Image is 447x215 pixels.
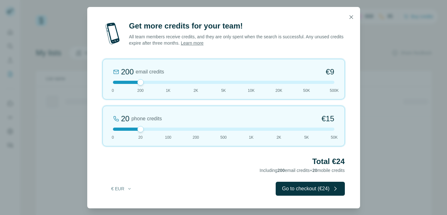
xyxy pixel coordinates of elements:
span: 200 [277,168,285,173]
div: 200 [121,67,134,77]
span: 500 [220,135,227,140]
span: 0 [112,135,114,140]
button: € EUR [107,183,136,194]
span: 1K [166,88,171,93]
span: 200 [137,88,144,93]
span: 0 [112,88,114,93]
span: 1K [249,135,253,140]
div: 20 [121,114,130,124]
span: 20 [312,168,318,173]
span: 2K [277,135,281,140]
span: 10K [248,88,254,93]
button: Go to checkout (€24) [276,182,345,196]
span: 500K [330,88,339,93]
span: 200 [193,135,199,140]
img: mobile-phone [102,21,123,46]
span: 50K [331,135,338,140]
span: Including email credits + mobile credits [260,168,345,173]
p: All team members receive credits, and they are only spent when the search is successful. Any unus... [129,34,345,46]
a: Learn more [181,41,204,46]
span: email credits [136,68,164,76]
span: 2K [194,88,198,93]
span: 20 [138,135,142,140]
h2: Total €24 [102,156,345,167]
span: 5K [304,135,309,140]
span: 50K [303,88,310,93]
span: phone credits [131,115,162,123]
span: 20K [275,88,282,93]
span: €15 [321,114,334,124]
span: €9 [326,67,334,77]
span: 5K [221,88,226,93]
span: 100 [165,135,171,140]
